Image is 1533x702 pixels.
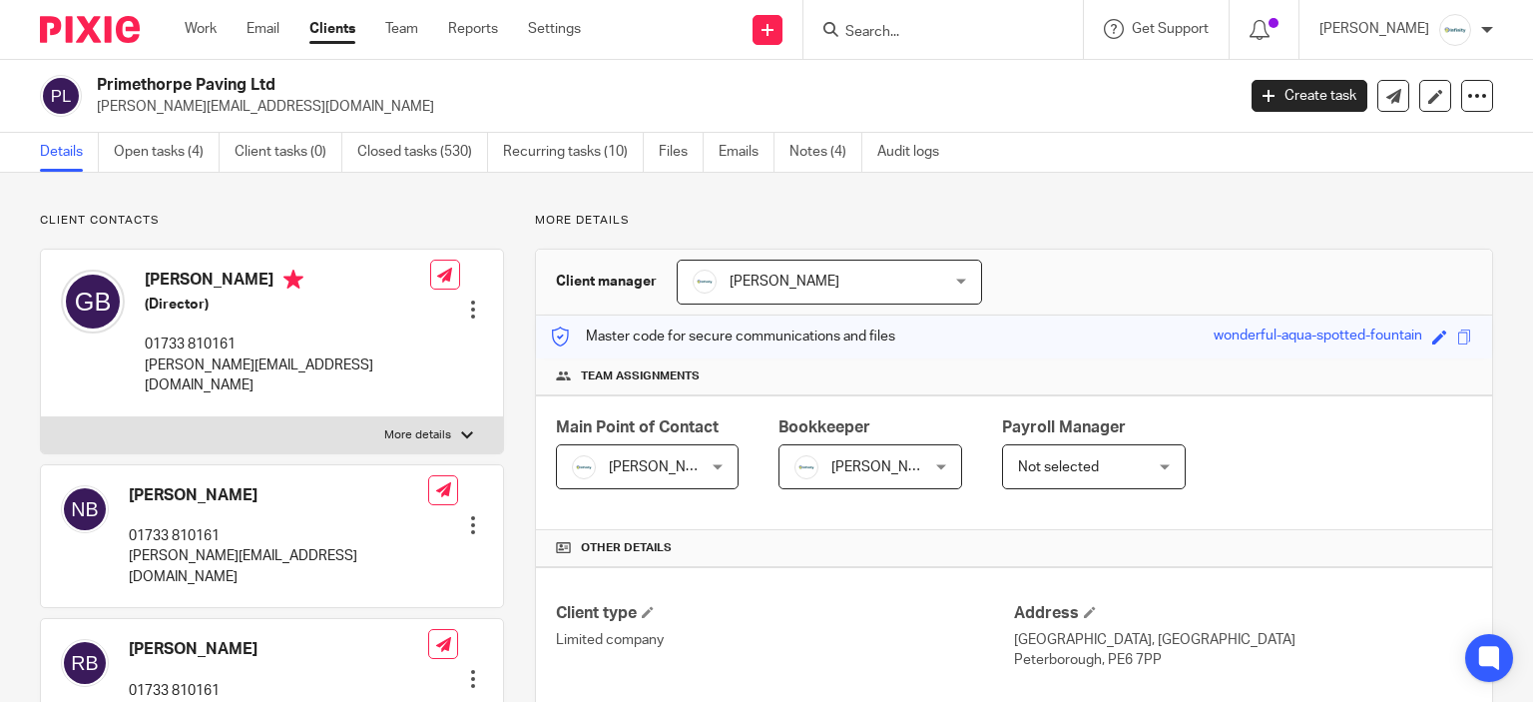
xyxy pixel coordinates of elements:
[1252,80,1367,112] a: Create task
[1319,19,1429,39] p: [PERSON_NAME]
[61,485,109,533] img: svg%3E
[1132,22,1209,36] span: Get Support
[309,19,355,39] a: Clients
[185,19,217,39] a: Work
[1018,460,1099,474] span: Not selected
[235,133,342,172] a: Client tasks (0)
[1014,630,1472,650] p: [GEOGRAPHIC_DATA], [GEOGRAPHIC_DATA]
[730,275,839,289] span: [PERSON_NAME]
[794,455,818,479] img: Infinity%20Logo%20with%20Whitespace%20.png
[551,327,895,347] p: Master code for secure communications and files
[40,75,82,117] img: svg%3E
[556,603,1014,624] h4: Client type
[129,639,428,660] h4: [PERSON_NAME]
[384,427,451,443] p: More details
[114,133,220,172] a: Open tasks (4)
[719,133,774,172] a: Emails
[247,19,279,39] a: Email
[448,19,498,39] a: Reports
[1002,419,1126,435] span: Payroll Manager
[659,133,704,172] a: Files
[778,419,870,435] span: Bookkeeper
[693,270,717,294] img: Infinity%20Logo%20with%20Whitespace%20.png
[556,419,719,435] span: Main Point of Contact
[528,19,581,39] a: Settings
[145,355,430,396] p: [PERSON_NAME][EMAIL_ADDRESS][DOMAIN_NAME]
[1014,603,1472,624] h4: Address
[357,133,488,172] a: Closed tasks (530)
[385,19,418,39] a: Team
[145,295,430,315] h5: (Director)
[40,16,140,43] img: Pixie
[609,460,719,474] span: [PERSON_NAME]
[283,270,303,290] i: Primary
[40,133,99,172] a: Details
[572,455,596,479] img: Infinity%20Logo%20with%20Whitespace%20.png
[97,97,1222,117] p: [PERSON_NAME][EMAIL_ADDRESS][DOMAIN_NAME]
[97,75,997,96] h2: Primethorpe Paving Ltd
[581,540,672,556] span: Other details
[789,133,862,172] a: Notes (4)
[145,335,430,354] p: 01733 810161
[129,526,428,546] p: 01733 810161
[129,546,428,587] p: [PERSON_NAME][EMAIL_ADDRESS][DOMAIN_NAME]
[535,213,1493,229] p: More details
[503,133,644,172] a: Recurring tasks (10)
[556,630,1014,650] p: Limited company
[40,213,504,229] p: Client contacts
[831,460,941,474] span: [PERSON_NAME]
[581,368,700,384] span: Team assignments
[129,681,428,701] p: 01733 810161
[556,272,657,292] h3: Client manager
[129,485,428,506] h4: [PERSON_NAME]
[1439,14,1471,46] img: Infinity%20Logo%20with%20Whitespace%20.png
[843,24,1023,42] input: Search
[1214,326,1422,349] div: wonderful-aqua-spotted-fountain
[61,639,109,687] img: svg%3E
[145,270,430,295] h4: [PERSON_NAME]
[61,270,125,334] img: svg%3E
[1014,650,1472,670] p: Peterborough, PE6 7PP
[877,133,954,172] a: Audit logs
